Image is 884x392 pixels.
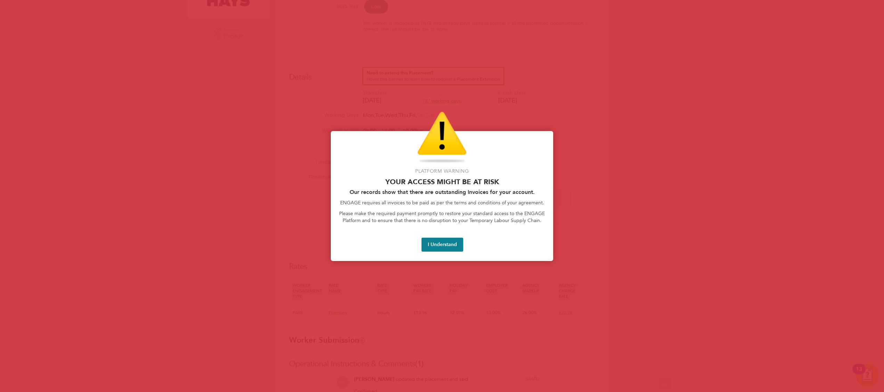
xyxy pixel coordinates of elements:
h2: Our records show that there are outstanding Invoices for your account. [339,189,545,195]
p: Your access might be at risk [339,178,545,186]
button: I Understand [421,238,463,252]
p: Please make the required payment promptly to restore your standard access to the ENGAGE Platform ... [339,210,545,224]
div: Access At Risk [331,131,553,261]
img: Warning Icon [417,112,467,164]
p: ENGAGE requires all invoices to be paid as per the terms and conditions of your agreement. [339,199,545,206]
p: Platform Warning [339,168,545,175]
